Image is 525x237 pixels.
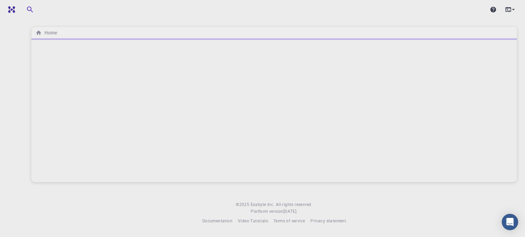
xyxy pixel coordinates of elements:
a: Documentation [202,218,232,224]
a: [DATE]. [283,208,298,215]
div: Open Intercom Messenger [502,214,518,230]
a: Terms of service [273,218,305,224]
span: Exabyte Inc. [251,202,274,207]
span: Platform version [251,208,283,215]
h6: Home [42,29,57,36]
span: Documentation [202,218,232,223]
span: Video Tutorials [238,218,268,223]
a: Privacy statement [310,218,346,224]
nav: breadcrumb [34,29,58,36]
img: logo [5,6,15,13]
span: Privacy statement [310,218,346,223]
a: Video Tutorials [238,218,268,224]
span: Terms of service [273,218,305,223]
span: [DATE] . [283,208,298,214]
a: Exabyte Inc. [251,201,274,208]
span: © 2025 [236,201,250,208]
span: All rights reserved. [276,201,312,208]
